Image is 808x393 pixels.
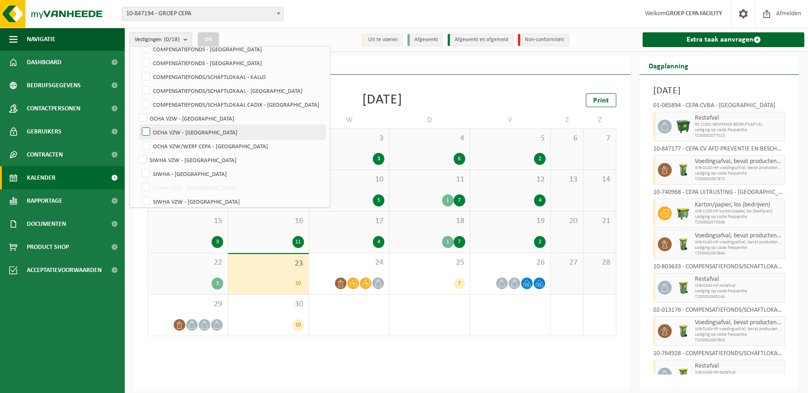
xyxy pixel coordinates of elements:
[695,214,782,220] span: Lediging op vaste frequentie
[140,139,325,153] label: OCHA VZW/WERF CEPA - [GEOGRAPHIC_DATA]
[695,294,782,300] span: T250002065144
[695,171,782,176] span: Lediging op vaste frequentie
[394,133,465,144] span: 4
[140,42,325,56] label: COMPENSATIEFONDS - [GEOGRAPHIC_DATA]
[394,258,465,268] span: 25
[676,163,690,177] img: WB-0140-HPE-GN-50
[475,175,546,185] span: 12
[643,32,804,47] a: Extra taak aanvragen
[373,153,384,165] div: 3
[639,56,698,74] h2: Dagplanning
[588,258,611,268] span: 28
[448,34,513,46] li: Afgewerkt en afgemeld
[292,236,304,248] div: 11
[534,194,546,206] div: 4
[676,120,690,133] img: WB-1100-HPE-GN-01
[653,103,785,112] div: 01-085894 - CEPA CVBA - [GEOGRAPHIC_DATA]
[588,175,611,185] span: 14
[233,216,304,226] span: 16
[140,194,325,208] label: SIWHA VZW - [GEOGRAPHIC_DATA]
[676,237,690,251] img: WB-0140-HPE-GN-50
[454,278,465,290] div: 7
[534,153,546,165] div: 2
[695,220,782,225] span: T250002075506
[653,84,785,98] h3: [DATE]
[137,153,325,167] label: SIWHA VZW - [GEOGRAPHIC_DATA]
[695,176,782,182] span: T250002067872
[475,133,546,144] span: 5
[454,153,465,165] div: 6
[140,167,325,181] label: SIWHA - [GEOGRAPHIC_DATA]
[233,259,304,269] span: 23
[27,51,61,74] span: Dashboard
[695,232,782,240] span: Voedingsafval, bevat producten van dierlijke oorsprong, onverpakt, categorie 3
[27,236,69,259] span: Product Shop
[407,34,443,46] li: Afgewerkt
[676,324,690,338] img: WB-0140-HPE-GN-50
[695,251,782,256] span: T250002067844
[676,368,690,381] img: WB-0240-HPE-GN-51
[140,84,325,97] label: COMPENSATIEFONDS/SCHAFTLOKAAL - [GEOGRAPHIC_DATA]
[27,212,66,236] span: Documenten
[442,236,454,248] div: 1
[314,216,384,226] span: 17
[140,181,325,194] label: SIWHA VZW - [GEOGRAPHIC_DATA]
[394,216,465,226] span: 18
[129,32,192,46] button: Vestigingen(0/18)
[373,236,384,248] div: 4
[695,338,782,343] span: T250002067803
[588,133,611,144] span: 7
[137,111,325,125] label: OCHA VZW - [GEOGRAPHIC_DATA]
[475,216,546,226] span: 19
[27,97,80,120] span: Contactpersonen
[309,112,389,128] td: W
[555,175,578,185] span: 13
[27,259,102,282] span: Acceptatievoorwaarden
[695,276,782,283] span: Restafval
[695,326,782,332] span: WB-0140-HP voedingsafval, bevat producten van dierlijke oors
[373,194,384,206] div: 5
[362,93,402,107] div: [DATE]
[140,56,325,70] label: COMPENSATIEFONDS - [GEOGRAPHIC_DATA]
[695,370,782,375] span: WB-0240-HP restafval
[454,236,465,248] div: 7
[134,33,180,47] span: Vestigingen
[140,125,325,139] label: OCHA VZW - [GEOGRAPHIC_DATA]
[454,194,465,206] div: 7
[122,7,283,20] span: 10-847194 - GROEP CEPA
[27,120,61,143] span: Gebruikers
[695,245,782,251] span: Lediging op vaste frequentie
[695,283,782,289] span: WB-0240-HP restafval
[212,278,223,290] div: 3
[212,236,223,248] div: 3
[27,143,63,166] span: Contracten
[470,112,551,128] td: V
[292,319,304,331] div: 10
[314,258,384,268] span: 24
[551,112,583,128] td: Z
[653,307,785,316] div: 02-013176 - COMPENSATIEFONDS/SCHAFTLOKAAL - [GEOGRAPHIC_DATA]
[233,299,304,309] span: 30
[695,158,782,165] span: Voedingsafval, bevat producten van dierlijke oorsprong, onverpakt, categorie 3
[292,278,304,290] div: 10
[314,175,384,185] span: 10
[695,332,782,338] span: Lediging op vaste frequentie
[27,166,55,189] span: Kalender
[555,258,578,268] span: 27
[394,175,465,185] span: 11
[153,216,223,226] span: 15
[164,36,180,42] count: (0/18)
[198,32,219,47] button: OK
[695,127,782,133] span: Lediging op vaste frequentie
[27,189,62,212] span: Rapportage
[588,216,611,226] span: 21
[676,206,690,220] img: WB-1100-HPE-GN-50
[27,28,55,51] span: Navigatie
[653,146,785,155] div: 10-847177 - CEPA CV AFD PREVENTIE EN BESCHERMING - [GEOGRAPHIC_DATA]
[695,201,782,209] span: Karton/papier, los (bedrijven)
[153,258,223,268] span: 22
[518,34,569,46] li: Non-conformiteit
[695,115,782,122] span: Restafval
[695,209,782,214] span: WB-1100-HP karton/papier, los (bedrijven)
[666,10,722,17] strong: GROEP CEPA FACILITY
